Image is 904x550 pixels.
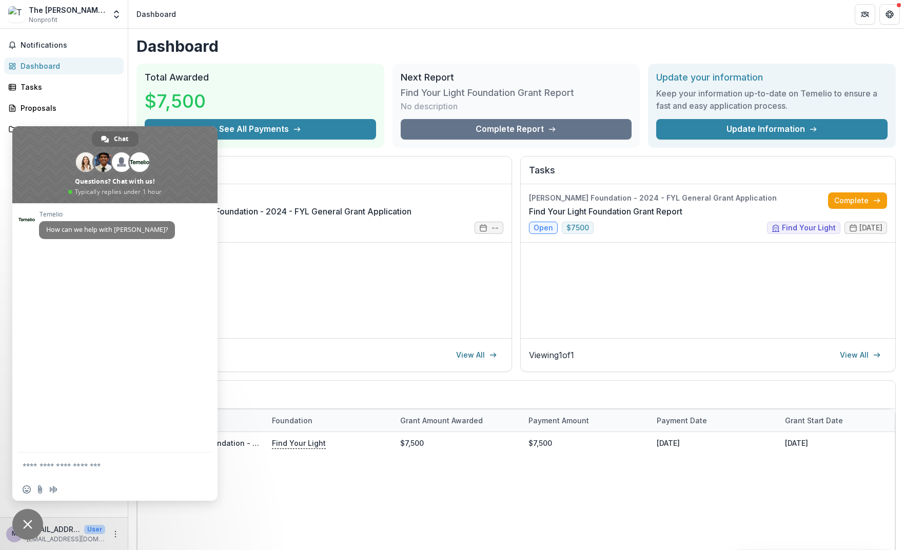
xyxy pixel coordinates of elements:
[266,415,319,426] div: Foundation
[522,409,651,431] div: Payment Amount
[651,415,713,426] div: Payment date
[21,41,120,50] span: Notifications
[656,119,888,140] a: Update Information
[21,124,115,134] div: Documents
[529,205,682,218] a: Find Your Light Foundation Grant Report
[109,528,122,540] button: More
[49,485,57,494] span: Audio message
[136,37,896,55] h1: Dashboard
[4,121,124,137] a: Documents
[145,87,222,115] h3: $7,500
[145,72,376,83] h2: Total Awarded
[828,192,887,209] a: Complete
[84,525,105,534] p: User
[29,15,57,25] span: Nonprofit
[21,103,115,113] div: Proposals
[21,82,115,92] div: Tasks
[36,485,44,494] span: Send a file
[529,349,574,361] p: Viewing 1 of 1
[4,37,124,53] button: Notifications
[12,509,43,540] a: Close chat
[27,524,80,535] p: [EMAIL_ADDRESS][DOMAIN_NAME]
[401,87,574,99] h3: Find Your Light Foundation Grant Report
[132,7,180,22] nav: breadcrumb
[394,432,522,454] div: $7,500
[145,205,411,218] a: [PERSON_NAME] Foundation - 2024 - FYL General Grant Application
[401,119,632,140] a: Complete Report
[145,119,376,140] button: See All Payments
[450,347,503,363] a: View All
[23,485,31,494] span: Insert an emoji
[401,100,458,112] p: No description
[21,61,115,71] div: Dashboard
[46,225,168,234] span: How can we help with [PERSON_NAME]?
[394,409,522,431] div: Grant amount awarded
[651,409,779,431] div: Payment date
[145,165,503,184] h2: Proposals
[29,5,105,15] div: The [PERSON_NAME] Foundation
[394,415,489,426] div: Grant amount awarded
[4,57,124,74] a: Dashboard
[651,432,779,454] div: [DATE]
[779,415,849,426] div: Grant start date
[136,9,176,19] div: Dashboard
[855,4,875,25] button: Partners
[23,453,187,478] textarea: Compose your message...
[401,72,632,83] h2: Next Report
[145,389,887,408] h2: Grant Payments
[266,409,394,431] div: Foundation
[656,87,888,112] h3: Keep your information up-to-date on Temelio to ensure a fast and easy application process.
[8,6,25,23] img: The Misty Copeland Foundation
[272,437,326,448] p: Find Your Light
[114,131,128,147] span: Chat
[12,531,17,537] div: msternbach@mistycopelandfoundation.org
[109,4,124,25] button: Open entity switcher
[656,72,888,83] h2: Update your information
[879,4,900,25] button: Get Help
[522,432,651,454] div: $7,500
[522,415,595,426] div: Payment Amount
[834,347,887,363] a: View All
[92,131,139,147] a: Chat
[4,78,124,95] a: Tasks
[4,100,124,116] a: Proposals
[529,165,887,184] h2: Tasks
[39,211,175,218] span: Temelio
[27,535,105,544] p: [EMAIL_ADDRESS][DOMAIN_NAME]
